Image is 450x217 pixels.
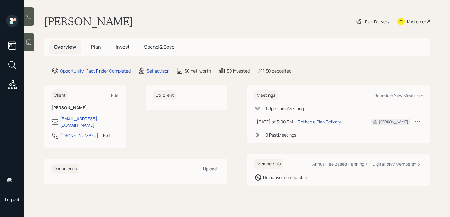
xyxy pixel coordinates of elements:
div: Opportunity · Fact Finder Completed [60,68,131,74]
h6: Co-client [153,90,176,100]
span: Plan [91,43,101,50]
div: Set advisor [147,68,169,74]
h6: Client [51,90,68,100]
div: [PERSON_NAME] [379,119,408,125]
h6: Meetings [254,90,278,100]
div: $0 invested [227,68,250,74]
div: Kustomer [407,18,426,25]
span: Spend & Save [144,43,174,50]
div: Edit [111,92,119,98]
div: 0 Past Meeting s [265,132,296,138]
div: [PHONE_NUMBER] [60,132,98,139]
div: EST [103,132,111,138]
div: Annual Fee Based Planning + [312,161,368,167]
div: Digital-only Membership + [373,161,423,167]
div: Log out [5,196,20,202]
div: [DATE] at 3:00 PM [257,118,293,125]
div: $0 net-worth [185,68,211,74]
img: retirable_logo.png [6,177,18,189]
span: Invest [116,43,129,50]
div: [EMAIL_ADDRESS][DOMAIN_NAME] [60,115,119,128]
h6: Membership [254,159,283,169]
div: Schedule New Meeting + [374,92,423,98]
div: Retirable Plan Delivery [298,118,341,125]
h1: [PERSON_NAME] [44,15,133,28]
div: $0 deposited [266,68,291,74]
div: 1 Upcoming Meeting [265,105,304,112]
div: Plan Delivery [365,18,389,25]
span: Overview [54,43,76,50]
div: Upload + [203,166,220,172]
h6: Documents [51,164,79,174]
div: No active membership [263,174,307,181]
h6: [PERSON_NAME] [51,105,119,110]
